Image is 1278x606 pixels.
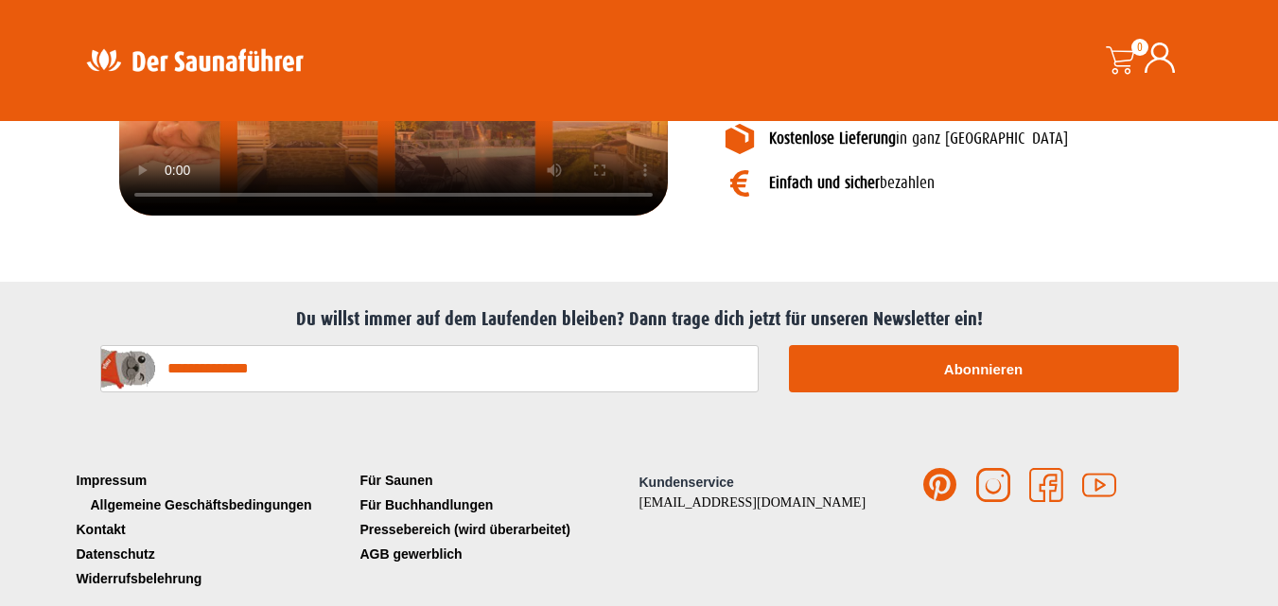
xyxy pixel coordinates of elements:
[356,493,639,517] a: Für Buchhandlungen
[769,127,1245,151] p: in ganz [GEOGRAPHIC_DATA]
[769,171,1245,196] p: bezahlen
[72,468,356,591] nav: Menü
[356,517,639,542] a: Pressebereich (wird überarbeitet)
[72,566,356,591] a: Widerrufsbelehrung
[356,542,639,566] a: AGB gewerblich
[81,308,1198,331] h2: Du willst immer auf dem Laufenden bleiben? Dann trage dich jetzt für unseren Newsletter ein!
[639,495,867,510] a: [EMAIL_ADDRESS][DOMAIN_NAME]
[72,493,356,517] a: Allgemeine Geschäftsbedingungen
[1131,39,1148,56] span: 0
[72,517,356,542] a: Kontakt
[769,174,880,192] b: Einfach und sicher
[769,130,896,147] b: Kostenlose Lieferung
[356,468,639,566] nav: Menü
[356,468,639,493] a: Für Saunen
[639,475,734,490] span: Kundenservice
[72,542,356,566] a: Datenschutz
[789,345,1179,392] button: Abonnieren
[72,468,356,493] a: Impressum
